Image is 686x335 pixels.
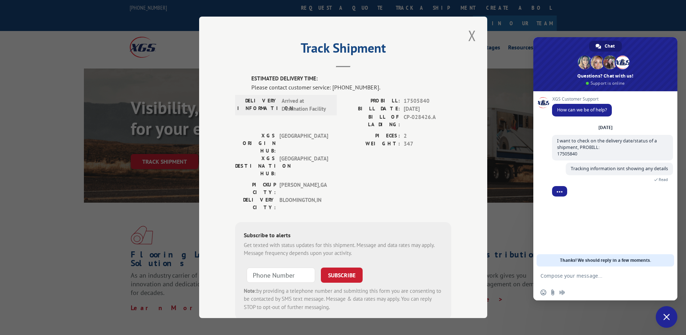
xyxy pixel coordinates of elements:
span: Read [659,177,668,182]
span: CP-028426.A [404,113,451,128]
button: Close modal [466,26,478,45]
button: SUBSCRIBE [321,268,363,283]
label: PIECES: [343,132,400,140]
span: Send a file [550,290,556,295]
textarea: Compose your message... [541,266,656,285]
span: [GEOGRAPHIC_DATA] [279,155,328,177]
div: Subscribe to alerts [244,231,443,241]
label: XGS ORIGIN HUB: [235,132,276,155]
span: [DATE] [404,105,451,114]
label: ESTIMATED DELIVERY TIME: [251,75,451,83]
label: PICKUP CITY: [235,181,276,196]
label: WEIGHT: [343,140,400,149]
h2: Track Shipment [235,43,451,57]
label: PROBILL: [343,97,400,105]
a: Close chat [656,306,677,328]
label: XGS DESTINATION HUB: [235,155,276,177]
span: BLOOMINGTON , IN [279,196,328,211]
div: [DATE] [598,125,613,130]
div: Please contact customer service: [PHONE_NUMBER]. [251,83,451,92]
label: DELIVERY CITY: [235,196,276,211]
span: 2 [404,132,451,140]
span: Thanks! We should reply in a few moments. [560,254,651,266]
span: Arrived at Destination Facility [282,97,330,113]
span: Audio message [559,290,565,295]
span: Chat [605,41,615,52]
label: DELIVERY INFORMATION: [237,97,278,113]
span: XGS Customer Support [552,97,612,102]
label: BILL OF LADING: [343,113,400,128]
input: Phone Number [247,268,315,283]
div: by providing a telephone number and submitting this form you are consenting to be contacted by SM... [244,287,443,312]
span: Insert an emoji [541,290,546,295]
strong: Note: [244,287,256,294]
label: BILL DATE: [343,105,400,114]
span: [GEOGRAPHIC_DATA] [279,132,328,155]
span: 17505840 [404,97,451,105]
a: Chat [589,41,622,52]
span: I want to check on the delivery date/status of a shipment, PROBILL: 17505840 [557,138,657,157]
span: How can we be of help? [557,107,607,113]
span: 347 [404,140,451,149]
span: Tracking information isnt showing any details [571,166,668,172]
span: [PERSON_NAME] , GA [279,181,328,196]
div: Get texted with status updates for this shipment. Message and data rates may apply. Message frequ... [244,241,443,257]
